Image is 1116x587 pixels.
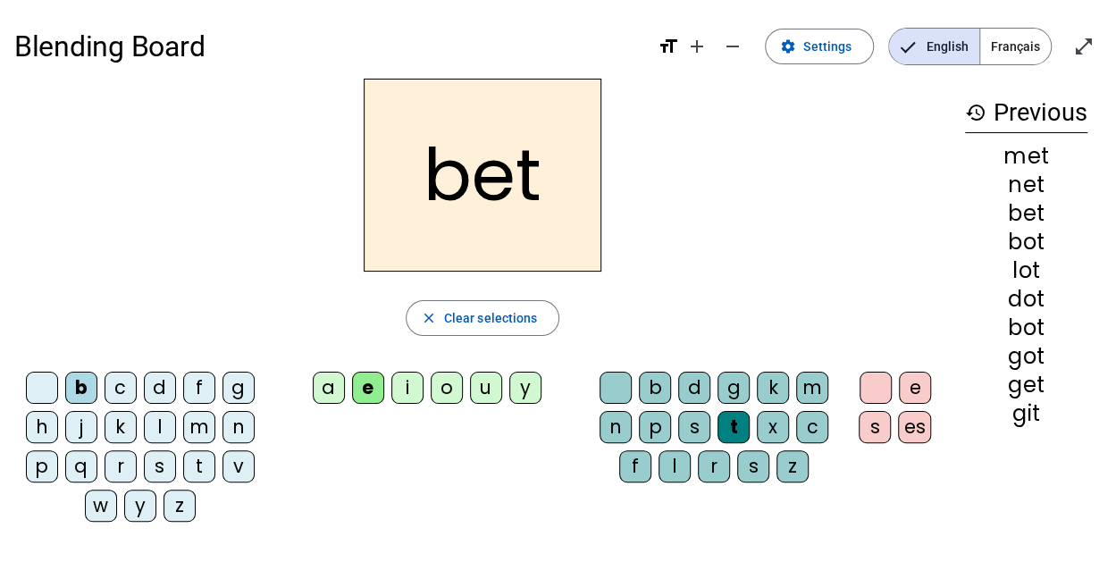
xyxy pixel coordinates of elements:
[470,372,502,404] div: u
[105,411,137,443] div: k
[965,317,1087,339] div: bot
[26,450,58,482] div: p
[65,411,97,443] div: j
[658,36,679,57] mat-icon: format_size
[659,450,691,482] div: l
[364,79,601,272] h2: bet
[965,93,1087,133] h3: Previous
[757,411,789,443] div: x
[65,372,97,404] div: b
[717,372,750,404] div: g
[715,29,751,64] button: Decrease font size
[144,450,176,482] div: s
[105,372,137,404] div: c
[965,346,1087,367] div: got
[679,29,715,64] button: Increase font size
[965,174,1087,196] div: net
[965,260,1087,281] div: lot
[26,411,58,443] div: h
[421,310,437,326] mat-icon: close
[678,372,710,404] div: d
[776,450,809,482] div: z
[965,289,1087,310] div: dot
[737,450,769,482] div: s
[898,411,931,443] div: es
[796,411,828,443] div: c
[164,490,196,522] div: z
[678,411,710,443] div: s
[222,411,255,443] div: n
[899,372,931,404] div: e
[965,203,1087,224] div: bet
[85,490,117,522] div: w
[803,36,852,57] span: Settings
[222,450,255,482] div: v
[619,450,651,482] div: f
[1066,29,1102,64] button: Enter full screen
[431,372,463,404] div: o
[144,411,176,443] div: l
[717,411,750,443] div: t
[124,490,156,522] div: y
[14,18,643,75] h1: Blending Board
[183,450,215,482] div: t
[183,372,215,404] div: f
[686,36,708,57] mat-icon: add
[965,102,986,123] mat-icon: history
[780,38,796,55] mat-icon: settings
[222,372,255,404] div: g
[444,307,538,329] span: Clear selections
[105,450,137,482] div: r
[888,28,1052,65] mat-button-toggle-group: Language selection
[144,372,176,404] div: d
[352,372,384,404] div: e
[796,372,828,404] div: m
[65,450,97,482] div: q
[639,411,671,443] div: p
[889,29,979,64] span: English
[859,411,891,443] div: s
[183,411,215,443] div: m
[965,403,1087,424] div: git
[965,231,1087,253] div: bot
[313,372,345,404] div: a
[509,372,541,404] div: y
[406,300,560,336] button: Clear selections
[965,146,1087,167] div: met
[722,36,743,57] mat-icon: remove
[757,372,789,404] div: k
[1073,36,1095,57] mat-icon: open_in_full
[765,29,874,64] button: Settings
[600,411,632,443] div: n
[980,29,1051,64] span: Français
[965,374,1087,396] div: get
[639,372,671,404] div: b
[391,372,424,404] div: i
[698,450,730,482] div: r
